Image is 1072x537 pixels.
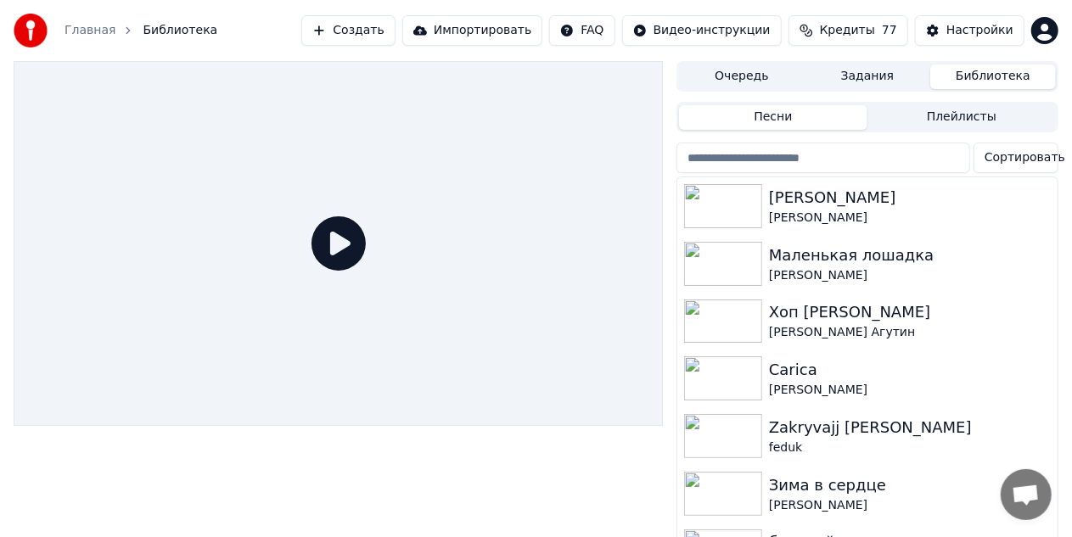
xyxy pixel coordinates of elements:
[402,15,543,46] button: Импортировать
[769,382,1051,399] div: [PERSON_NAME]
[769,267,1051,284] div: [PERSON_NAME]
[769,497,1051,514] div: [PERSON_NAME]
[14,14,48,48] img: youka
[882,22,897,39] span: 77
[769,416,1051,439] div: Zakryvajj [PERSON_NAME]
[769,186,1051,210] div: [PERSON_NAME]
[65,22,217,39] nav: breadcrumb
[622,15,782,46] button: Видео-инструкции
[769,243,1051,267] div: Маленькая лошадка
[769,358,1051,382] div: Carica
[143,22,217,39] span: Библиотека
[769,439,1051,456] div: feduk
[789,15,908,46] button: Кредиты77
[301,15,395,46] button: Создать
[930,64,1056,89] button: Библиотека
[805,64,930,89] button: Задания
[769,300,1051,324] div: Хоп [PERSON_NAME]
[867,105,1056,130] button: Плейлисты
[679,105,867,130] button: Песни
[1001,469,1052,520] div: Открытый чат
[549,15,615,46] button: FAQ
[769,473,1051,497] div: Зима в сердце
[985,149,1065,166] span: Сортировать
[769,210,1051,227] div: [PERSON_NAME]
[679,64,805,89] button: Очередь
[946,22,1013,39] div: Настройки
[820,22,875,39] span: Кредиты
[65,22,115,39] a: Главная
[915,15,1024,46] button: Настройки
[769,324,1051,341] div: [PERSON_NAME] Агутин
